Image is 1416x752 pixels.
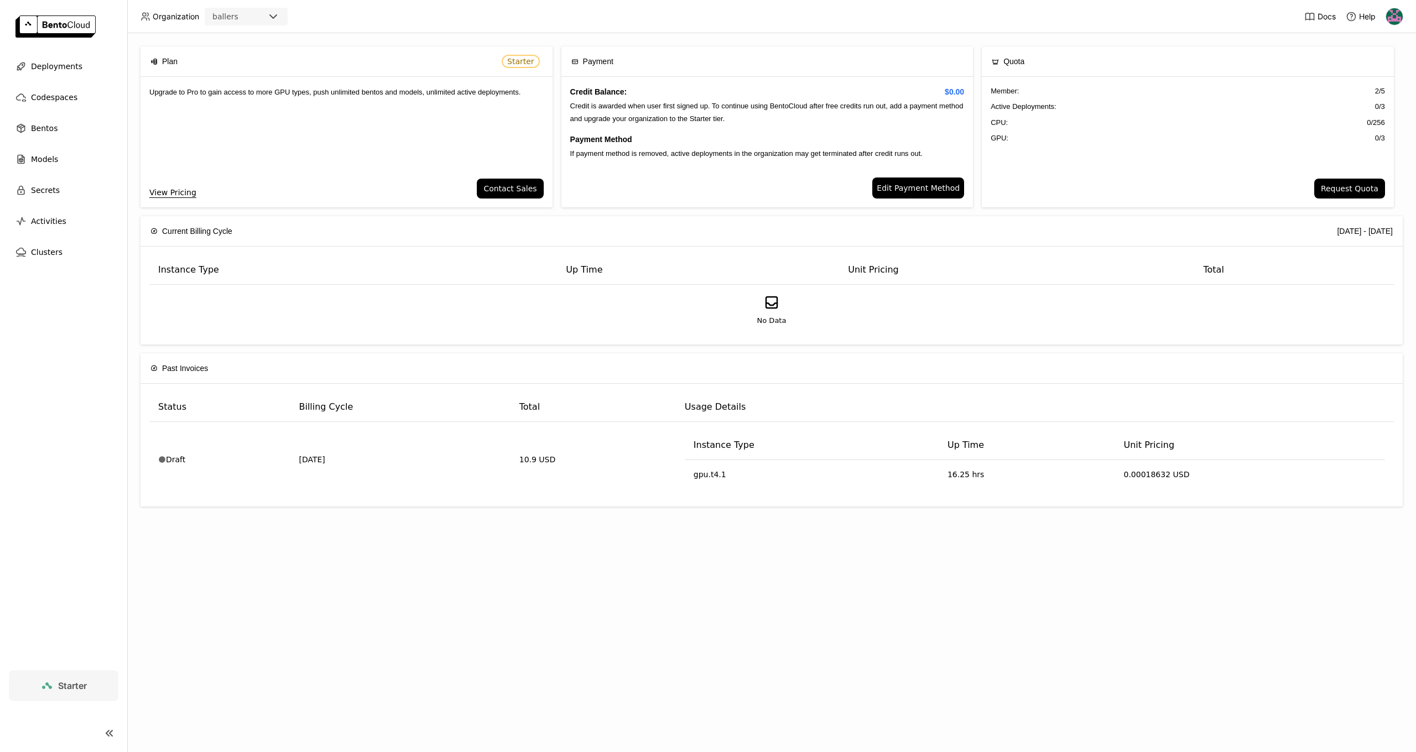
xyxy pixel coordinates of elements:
button: Request Quota [1314,179,1385,199]
input: Selected ballers. [240,12,241,23]
span: Payment [583,55,613,67]
span: Activities [31,215,66,228]
span: CPU: [991,117,1008,128]
span: Help [1359,12,1376,22]
span: Active Deployments : [991,101,1056,112]
td: gpu.t4.1 [685,460,939,489]
th: Instance Type [149,255,557,285]
th: Status [149,393,290,422]
div: [DATE] - [DATE] [1337,225,1393,237]
div: ballers [212,11,238,22]
a: Bentos [9,117,118,139]
span: Starter [58,680,87,691]
a: View Pricing [149,186,196,199]
span: Organization [153,12,199,22]
td: 10.9 USD [511,422,676,498]
div: Draft [158,454,281,465]
a: Models [9,148,118,170]
span: Current Billing Cycle [162,225,232,237]
th: Total [1194,255,1394,285]
h4: Payment Method [570,133,965,145]
span: Member : [991,86,1019,97]
span: $0.00 [945,86,964,98]
a: Clusters [9,241,118,263]
img: logo [15,15,96,38]
td: 0.00018632 USD [1115,460,1385,489]
th: Usage Details [676,393,1394,422]
td: [DATE] [290,422,510,498]
th: Total [511,393,676,422]
td: 16.25 hrs [939,460,1115,489]
th: Unit Pricing [1115,431,1385,460]
span: Docs [1318,12,1336,22]
a: Edit Payment Method [872,177,964,199]
a: Starter [9,670,118,701]
span: 2 / 5 [1375,86,1385,97]
span: No Data [757,315,787,326]
span: Deployments [31,60,82,73]
span: Codespaces [31,91,77,104]
a: Docs [1304,11,1336,22]
span: Starter [507,57,534,66]
span: 0 / 256 [1367,117,1385,128]
span: Credit is awarded when user first signed up. To continue using BentoCloud after free credits run ... [570,102,964,122]
span: Bentos [31,122,58,135]
img: Harsh Raj [1386,8,1403,25]
a: Codespaces [9,86,118,108]
div: Help [1346,11,1376,22]
th: Up Time [939,431,1115,460]
span: GPU: [991,133,1008,144]
th: Billing Cycle [290,393,510,422]
th: Up Time [557,255,839,285]
th: Instance Type [685,431,939,460]
a: Activities [9,210,118,232]
a: Deployments [9,55,118,77]
span: Models [31,153,58,166]
span: 0 / 3 [1375,101,1385,112]
span: If payment method is removed, active deployments in the organization may get terminated after cre... [570,149,923,158]
span: Secrets [31,184,60,197]
span: Clusters [31,246,63,259]
span: Past Invoices [162,362,208,374]
span: Upgrade to Pro to gain access to more GPU types, push unlimited bentos and models, unlimited acti... [149,88,520,96]
span: Quota [1003,55,1024,67]
span: Plan [162,55,178,67]
h4: Credit Balance: [570,86,965,98]
button: Contact Sales [477,179,543,199]
th: Unit Pricing [839,255,1194,285]
span: Edit Payment Method [877,182,960,194]
span: 0 / 3 [1375,133,1385,144]
a: Secrets [9,179,118,201]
